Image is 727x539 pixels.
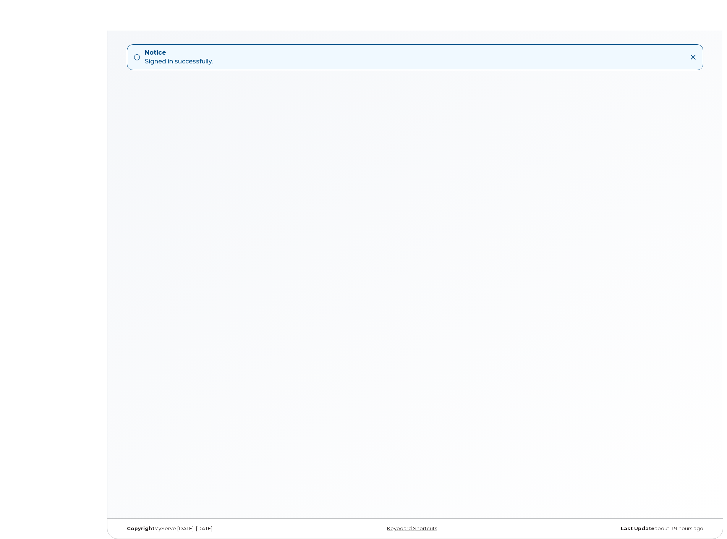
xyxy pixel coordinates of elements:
[513,526,709,532] div: about 19 hours ago
[127,526,154,531] strong: Copyright
[387,526,437,531] a: Keyboard Shortcuts
[621,526,654,531] strong: Last Update
[145,49,213,57] strong: Notice
[145,49,213,66] div: Signed in successfully.
[121,526,317,532] div: MyServe [DATE]–[DATE]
